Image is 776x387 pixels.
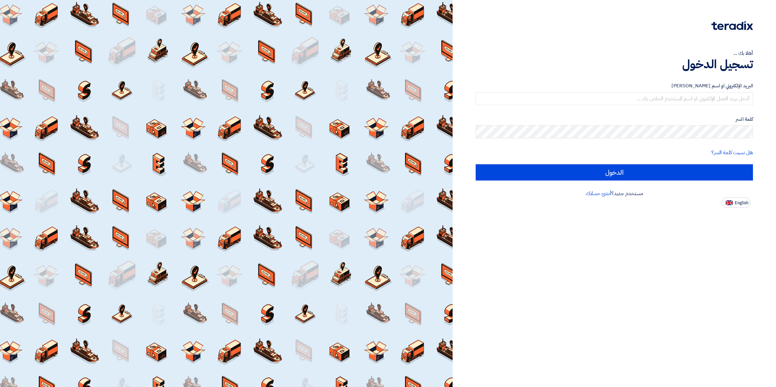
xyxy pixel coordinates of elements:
img: Teradix logo [711,21,753,30]
label: كلمة السر [476,116,753,123]
label: البريد الإلكتروني او اسم [PERSON_NAME] [476,82,753,90]
a: هل نسيت كلمة السر؟ [711,149,753,156]
button: English [722,197,750,208]
input: أدخل بريد العمل الإلكتروني او اسم المستخدم الخاص بك ... [476,92,753,105]
div: أهلا بك ... [476,49,753,57]
a: أنشئ حسابك [586,190,611,197]
div: مستخدم جديد؟ [476,190,753,197]
h1: تسجيل الدخول [476,57,753,71]
span: English [735,201,748,205]
input: الدخول [476,164,753,181]
img: en-US.png [726,200,733,205]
